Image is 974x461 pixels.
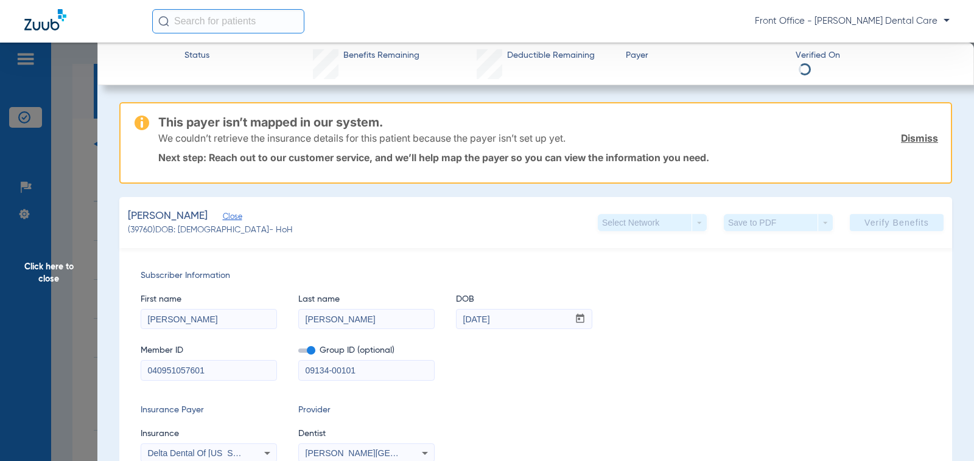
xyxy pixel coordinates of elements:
span: Last name [298,293,435,306]
span: Payer [626,49,785,62]
span: (39760) DOB: [DEMOGRAPHIC_DATA] - HoH [128,224,293,237]
img: warning-icon [135,116,149,130]
span: Insurance Payer [141,404,277,417]
span: Insurance [141,428,277,440]
span: Group ID (optional) [298,344,435,357]
a: Dismiss [901,132,938,144]
span: Close [223,212,234,224]
span: [PERSON_NAME] [128,209,208,224]
span: Member ID [141,344,277,357]
span: Delta Dental Of [US_STATE] [148,448,256,458]
p: We couldn’t retrieve the insurance details for this patient because the payer isn’t set up yet. [158,132,566,144]
img: Search Icon [158,16,169,27]
span: Verified On [796,49,955,62]
span: First name [141,293,277,306]
p: Next step: Reach out to our customer service, and we’ll help map the payer so you can view the in... [158,151,938,164]
span: DOB [456,293,592,306]
img: Zuub Logo [24,9,66,30]
span: Benefits Remaining [343,49,419,62]
span: Provider [298,404,435,417]
span: [PERSON_NAME][GEOGRAPHIC_DATA] 1609619022 [306,448,514,458]
button: Open calendar [569,310,592,329]
span: Dentist [298,428,435,440]
span: Deductible Remaining [507,49,595,62]
h3: This payer isn’t mapped in our system. [158,116,938,128]
iframe: Chat Widget [913,403,974,461]
span: Status [184,49,209,62]
span: Subscriber Information [141,269,931,282]
span: Front Office - [PERSON_NAME] Dental Care [755,15,950,27]
input: Search for patients [152,9,304,33]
